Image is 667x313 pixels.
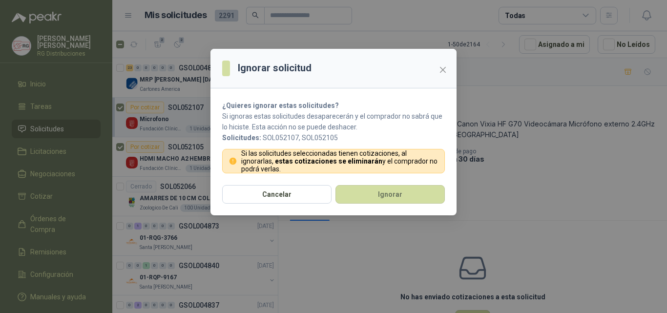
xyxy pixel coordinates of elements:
[439,66,447,74] span: close
[238,61,312,76] h3: Ignorar solicitud
[222,132,445,143] p: SOL052107, SOL052105
[435,62,451,78] button: Close
[335,185,445,204] button: Ignorar
[222,134,261,142] b: Solicitudes:
[241,149,439,173] p: Si las solicitudes seleccionadas tienen cotizaciones, al ignorarlas, y el comprador no podrá verlas.
[275,157,382,165] strong: estas cotizaciones se eliminarán
[222,102,339,109] strong: ¿Quieres ignorar estas solicitudes?
[222,185,332,204] button: Cancelar
[222,111,445,132] p: Si ignoras estas solicitudes desaparecerán y el comprador no sabrá que lo hiciste. Esta acción no...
